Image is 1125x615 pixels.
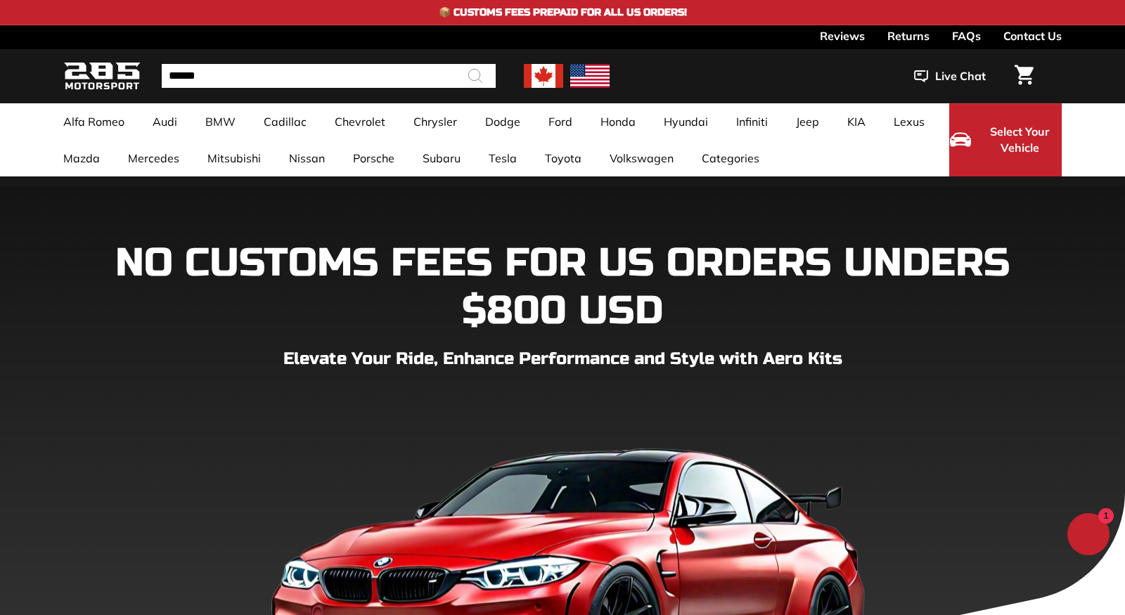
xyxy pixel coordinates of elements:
a: FAQs [952,25,981,46]
img: Logo_285_Motorsport_areodynamics_components [63,60,141,93]
a: Mazda [49,140,114,176]
a: Cadillac [250,103,321,140]
a: Volkswagen [596,140,688,176]
a: Categories [688,140,773,176]
a: Hyundai [650,103,722,140]
a: Subaru [409,140,475,176]
a: Porsche [339,140,409,176]
a: Contact Us [1003,25,1062,46]
button: Live Chat [894,67,1006,85]
a: Dodge [471,103,534,140]
a: Alfa Romeo [49,103,139,140]
a: Toyota [531,140,596,176]
button: Select Your Vehicle [949,103,1062,176]
a: Returns [887,25,930,46]
h1: NO CUSTOMS FEES FOR US ORDERS UNDERS $800 USD [63,239,1062,335]
a: Chrysler [399,103,471,140]
a: Honda [586,103,650,140]
h4: 📦 Customs Fees Prepaid for All US Orders! [439,6,687,18]
a: Audi [139,103,191,140]
a: BMW [191,103,250,140]
a: Jeep [782,103,833,140]
a: Lexus [880,103,939,140]
a: Chevrolet [321,103,399,140]
a: Nissan [275,140,339,176]
input: Search [162,64,496,88]
a: Ford [534,103,586,140]
a: Mercedes [114,140,193,176]
span: Select Your Vehicle [978,124,1061,155]
p: Elevate Your Ride, Enhance Performance and Style with Aero Kits [63,349,1062,369]
span: Live Chat [935,68,986,84]
a: KIA [833,103,880,140]
inbox-online-store-chat: Shopify online store chat [1063,513,1114,559]
a: Reviews [820,25,865,46]
a: Cart [1006,53,1042,99]
a: Infiniti [722,103,782,140]
a: Mitsubishi [193,140,275,176]
a: Tesla [475,140,531,176]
